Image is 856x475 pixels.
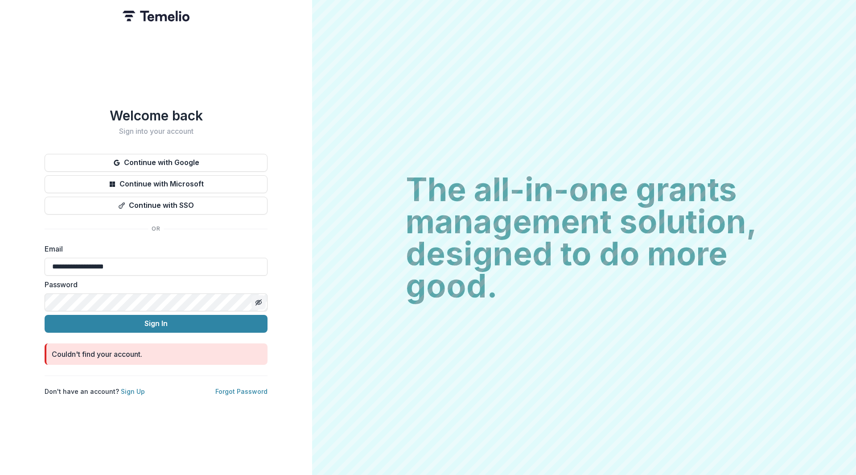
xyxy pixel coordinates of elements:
div: Couldn't find your account. [52,349,142,359]
button: Toggle password visibility [251,295,266,310]
button: Continue with SSO [45,197,267,215]
a: Sign Up [121,388,145,395]
h2: Sign into your account [45,127,267,136]
label: Email [45,244,262,254]
h1: Welcome back [45,107,267,124]
img: Temelio [123,11,189,21]
label: Password [45,279,262,290]
button: Sign In [45,315,267,333]
p: Don't have an account? [45,387,145,396]
button: Continue with Microsoft [45,175,267,193]
a: Forgot Password [215,388,267,395]
button: Continue with Google [45,154,267,172]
